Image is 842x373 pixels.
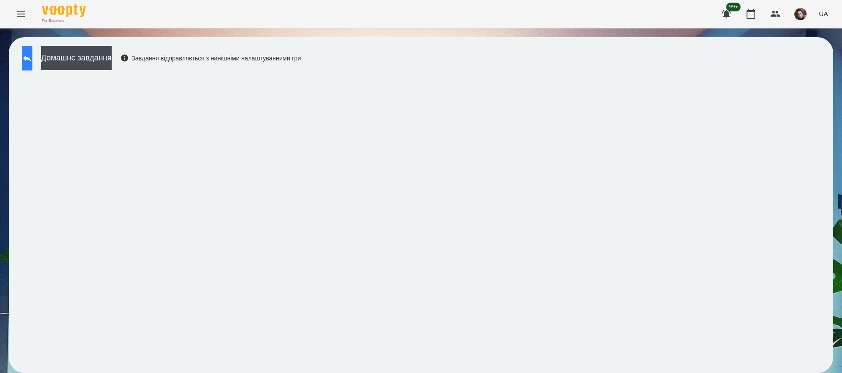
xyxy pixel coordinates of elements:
img: 415cf204168fa55e927162f296ff3726.jpg [794,8,807,20]
span: 99+ [726,3,741,11]
button: Домашнє завдання [41,46,112,70]
button: Menu [11,4,32,25]
button: UA [815,6,831,22]
span: UA [819,9,828,18]
span: For Business [42,18,86,24]
img: Voopty Logo [42,4,86,17]
div: Завдання відправляється з нинішніми налаштуваннями гри [120,54,301,63]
